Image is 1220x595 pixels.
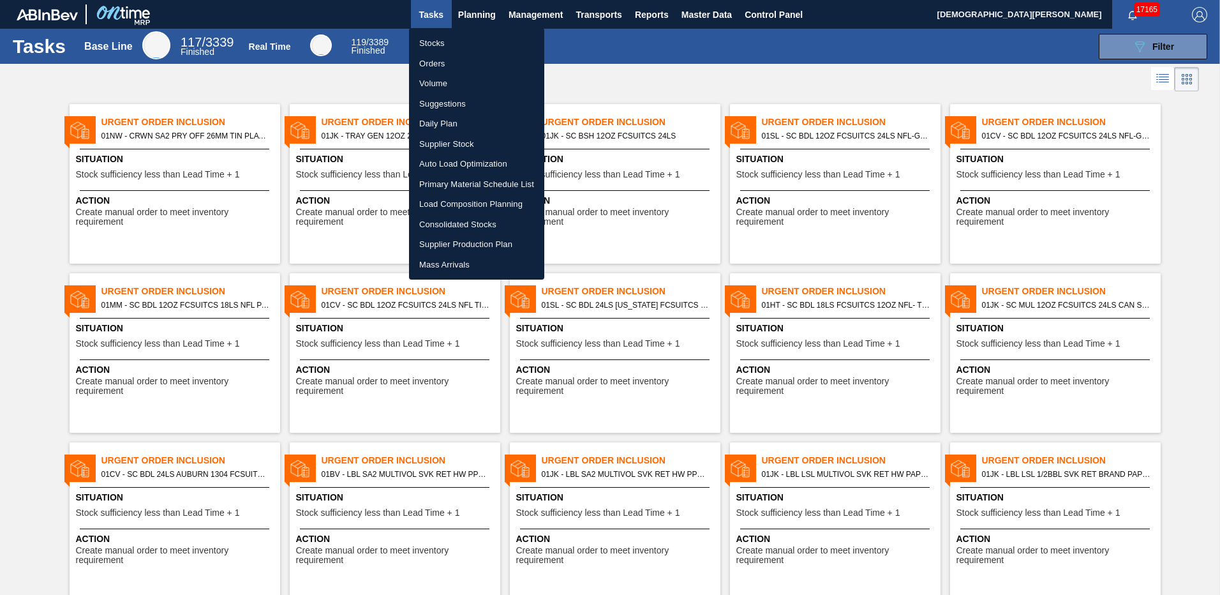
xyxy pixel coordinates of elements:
[409,94,544,114] a: Suggestions
[409,134,544,154] a: Supplier Stock
[409,215,544,235] a: Consolidated Stocks
[409,154,544,174] a: Auto Load Optimization
[409,194,544,215] a: Load Composition Planning
[409,73,544,94] a: Volume
[409,33,544,54] a: Stocks
[409,114,544,134] a: Daily Plan
[409,54,544,74] a: Orders
[409,174,544,195] a: Primary Material Schedule List
[409,255,544,275] a: Mass Arrivals
[409,234,544,255] a: Supplier Production Plan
